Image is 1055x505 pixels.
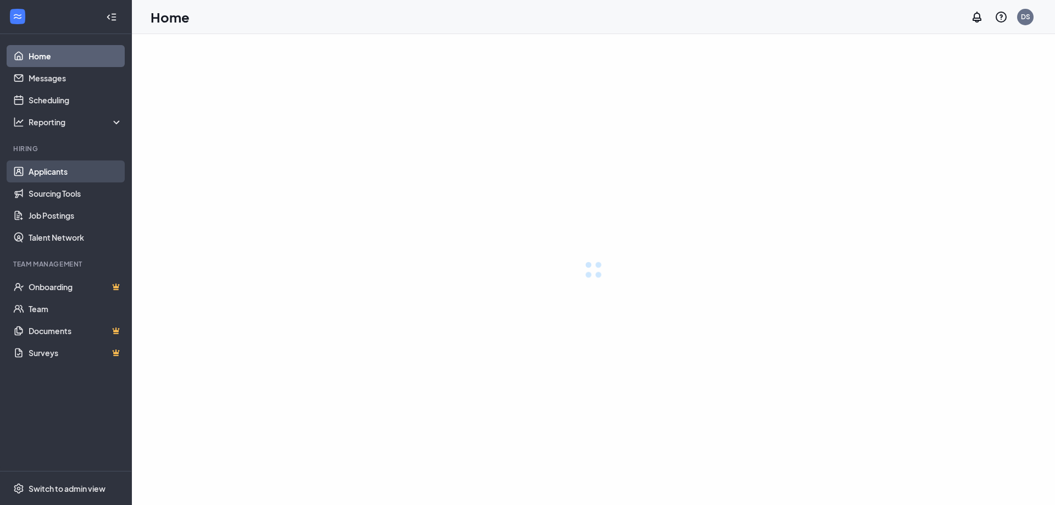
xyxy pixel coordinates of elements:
h1: Home [151,8,190,26]
svg: Settings [13,483,24,494]
div: Team Management [13,259,120,269]
a: DocumentsCrown [29,320,123,342]
svg: Collapse [106,12,117,23]
svg: Notifications [970,10,984,24]
div: Hiring [13,144,120,153]
a: Team [29,298,123,320]
a: Scheduling [29,89,123,111]
a: Sourcing Tools [29,182,123,204]
a: Applicants [29,160,123,182]
svg: Analysis [13,116,24,127]
div: Reporting [29,116,123,127]
a: OnboardingCrown [29,276,123,298]
a: SurveysCrown [29,342,123,364]
a: Home [29,45,123,67]
a: Talent Network [29,226,123,248]
a: Messages [29,67,123,89]
div: Switch to admin view [29,483,105,494]
svg: QuestionInfo [995,10,1008,24]
svg: WorkstreamLogo [12,11,23,22]
a: Job Postings [29,204,123,226]
div: DS [1021,12,1030,21]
